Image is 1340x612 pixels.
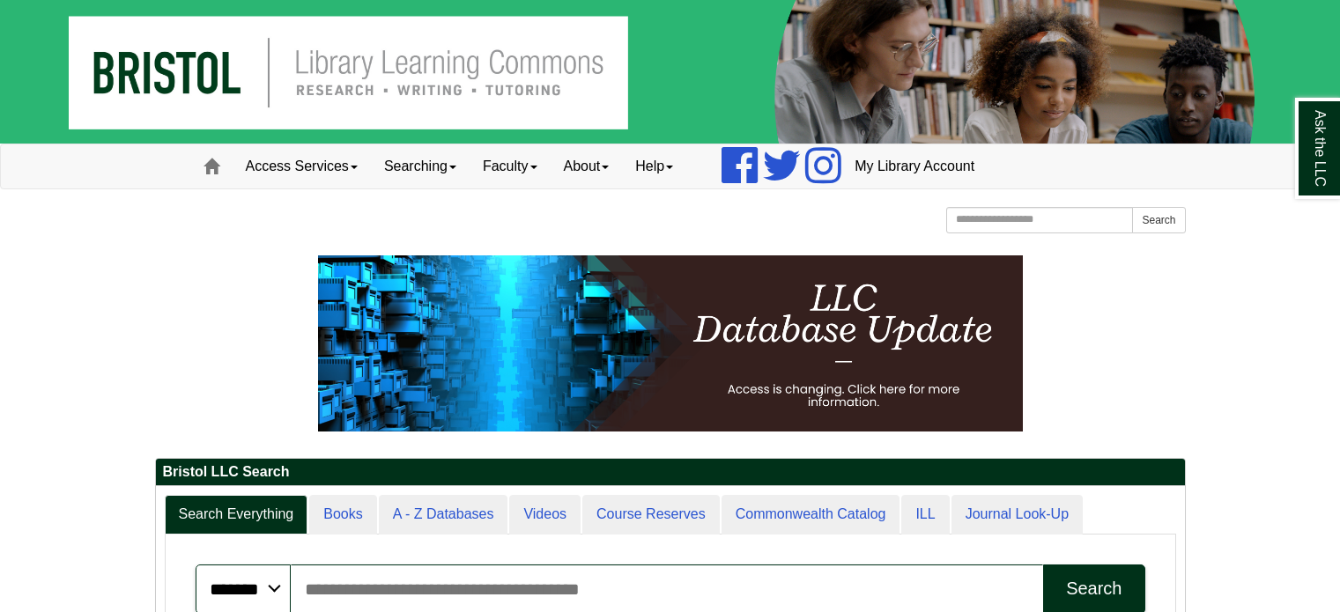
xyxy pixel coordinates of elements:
[841,144,988,188] a: My Library Account
[622,144,686,188] a: Help
[1066,579,1122,599] div: Search
[156,459,1185,486] h2: Bristol LLC Search
[470,144,551,188] a: Faculty
[901,495,949,535] a: ILL
[379,495,508,535] a: A - Z Databases
[951,495,1083,535] a: Journal Look-Up
[165,495,308,535] a: Search Everything
[582,495,720,535] a: Course Reserves
[371,144,470,188] a: Searching
[509,495,581,535] a: Videos
[551,144,623,188] a: About
[722,495,900,535] a: Commonwealth Catalog
[318,255,1023,431] img: HTML tutorial
[309,495,376,535] a: Books
[1132,207,1185,233] button: Search
[233,144,371,188] a: Access Services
